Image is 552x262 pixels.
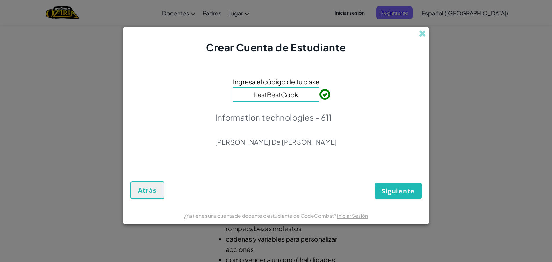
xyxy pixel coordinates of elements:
[206,41,346,53] span: Crear Cuenta de Estudiante
[215,112,337,122] p: Information technologies - 611
[215,138,337,146] p: [PERSON_NAME] De [PERSON_NAME]
[184,212,337,219] span: ¿Ya tienes una cuenta de docente o estudiante de CodeCombat?
[138,186,157,195] span: Atrás
[382,187,415,195] span: Siguiente
[130,181,164,199] button: Atrás
[375,183,422,199] button: Siguiente
[233,76,319,87] span: Ingresa el código de tu clase
[337,212,368,219] a: Iniciar Sesión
